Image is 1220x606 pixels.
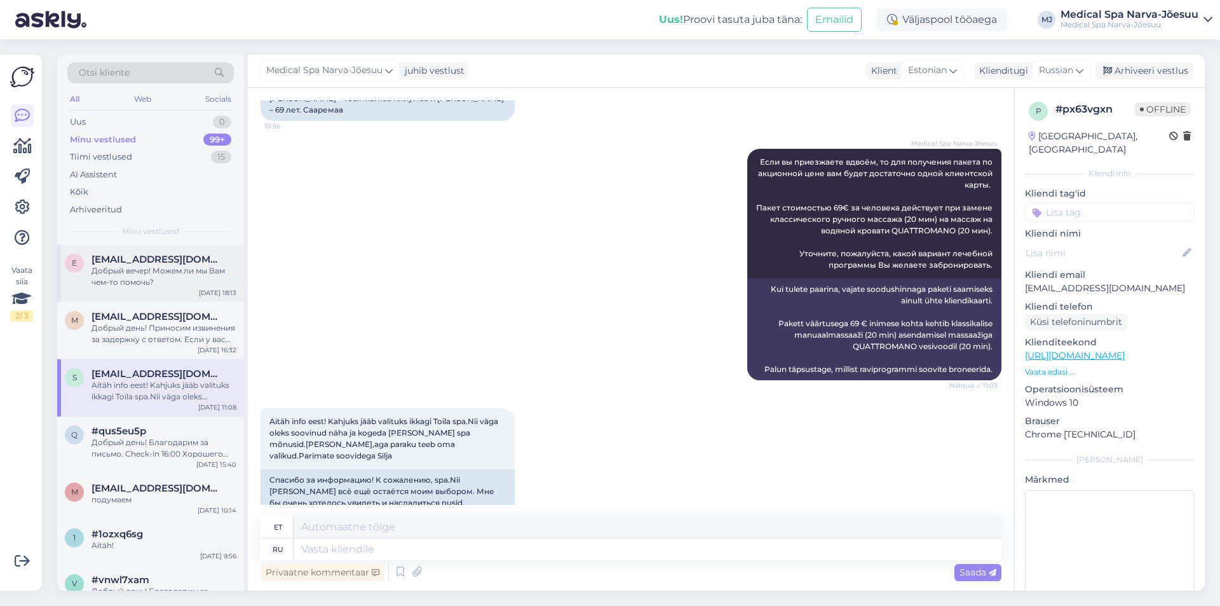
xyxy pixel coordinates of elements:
div: Klient [866,64,897,78]
span: 1 [73,533,76,542]
div: [PERSON_NAME] [1025,454,1195,465]
span: Otsi kliente [79,66,130,79]
div: Socials [203,91,234,107]
div: Väljaspool tööaega [877,8,1007,31]
span: elnara.taidre@artun.ee [91,254,224,265]
p: Kliendi telefon [1025,300,1195,313]
span: #1ozxq6sg [91,528,143,540]
span: m [71,315,78,325]
p: Vaata edasi ... [1025,366,1195,378]
div: [DATE] 16:32 [198,345,236,355]
div: AI Assistent [70,169,117,181]
div: Uus [70,116,86,128]
span: 10:56 [264,121,312,131]
span: m [71,487,78,497]
div: Web [132,91,154,107]
div: Tiimi vestlused [70,151,132,163]
span: Medical Spa Narva-Jõesuu [911,139,998,148]
span: Minu vestlused [122,226,179,237]
p: [EMAIL_ADDRESS][DOMAIN_NAME] [1025,282,1195,295]
span: s [72,373,77,382]
div: # px63vgxn [1055,102,1135,117]
p: Operatsioonisüsteem [1025,383,1195,396]
div: Спасибо за информацию! К сожалению, spa.Nii [PERSON_NAME] всё ещё остаётся моим выбором. Мне бы о... [261,469,515,537]
span: e [72,258,77,268]
span: marika.65@mail.ru [91,483,224,494]
div: Kliendi info [1025,168,1195,179]
div: juhib vestlust [400,64,464,78]
div: Kui tulete paarina, vajate soodushinnaga paketi saamiseks ainult ühte kliendikaarti. Pakett väärt... [747,279,1001,380]
div: Küsi telefoninumbrit [1025,313,1127,331]
div: Kõik [70,186,88,198]
p: Chrome [TECHNICAL_ID] [1025,428,1195,441]
div: ru [273,539,283,560]
b: Uus! [659,13,683,25]
span: Estonian [908,64,947,78]
span: morgana-z@mail.ru [91,311,224,322]
span: #vnwl7xam [91,574,149,586]
div: [PERSON_NAME] – 79a.Hiiumaa Хийумаа и [PERSON_NAME] – 69 лет. Сааремаа [261,88,515,121]
div: et [274,516,282,538]
button: Emailid [807,8,862,32]
div: Medical Spa Narva-Jõesuu [1061,10,1198,20]
div: [DATE] 9:56 [200,551,236,561]
div: Добрый день! Приносим извинения за задержку с ответом. Если у вас забронирован стандартный номер,... [91,322,236,345]
p: Kliendi email [1025,268,1195,282]
span: Nähtud ✓ 11:03 [949,381,998,390]
div: подумаем [91,494,236,506]
img: Askly Logo [10,65,34,89]
div: Arhiveeri vestlus [1095,62,1193,79]
span: p [1036,106,1041,116]
div: Добрый вечер! Можем ли мы Вам чем-то помочь? [91,265,236,288]
div: 0 [213,116,231,128]
div: [DATE] 10:14 [198,506,236,515]
div: Privaatne kommentaar [261,564,384,581]
div: Добрый день! Благодарим за письмо. Check-in 16:00 Хорошего дня! [91,437,236,460]
div: Aitäh info eest! Kahjuks jääb valituks ikkagi Toila spa.Nii väga oleks soovinud näha ja kogeda [P... [91,380,236,403]
span: Если вы приезжаете вдвоём, то для получения пакета по акционной цене вам будет достаточно одной к... [756,157,994,270]
div: Vaata siia [10,265,33,322]
div: [DATE] 15:40 [196,460,236,469]
a: [URL][DOMAIN_NAME] [1025,350,1125,361]
span: Offline [1135,102,1191,116]
p: Brauser [1025,415,1195,428]
p: Märkmed [1025,473,1195,486]
span: siljapauts@hotmail.com [91,368,224,380]
div: 2 / 3 [10,310,33,322]
p: Klienditeekond [1025,336,1195,349]
p: Kliendi nimi [1025,227,1195,240]
span: Russian [1039,64,1073,78]
span: v [72,579,77,588]
div: Aitäh! [91,540,236,551]
p: Kliendi tag'id [1025,187,1195,200]
span: #qus5eu5p [91,425,146,437]
div: Klienditugi [974,64,1028,78]
span: Saada [959,567,996,578]
div: 99+ [203,134,231,146]
p: Windows 10 [1025,396,1195,410]
input: Lisa nimi [1026,246,1180,260]
div: [GEOGRAPHIC_DATA], [GEOGRAPHIC_DATA] [1029,130,1169,156]
div: Minu vestlused [70,134,136,146]
a: Medical Spa Narva-JõesuuMedical Spa Narva-Jõesuu [1061,10,1212,30]
div: Proovi tasuta juba täna: [659,12,802,27]
span: Medical Spa Narva-Jõesuu [266,64,383,78]
div: [DATE] 18:13 [199,288,236,298]
span: q [71,430,78,439]
div: [DATE] 11:08 [198,403,236,412]
div: MJ [1038,11,1055,29]
div: 15 [211,151,231,163]
div: All [67,91,82,107]
div: Arhiveeritud [70,203,122,216]
div: Medical Spa Narva-Jõesuu [1061,20,1198,30]
span: Aitäh info eest! Kahjuks jääb valituks ikkagi Toila spa.Nii väga oleks soovinud näha ja kogeda [P... [269,417,500,460]
input: Lisa tag [1025,203,1195,222]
